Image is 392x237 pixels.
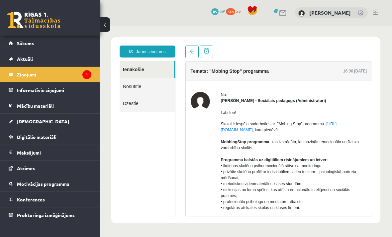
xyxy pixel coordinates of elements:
[17,181,69,187] span: Motivācijas programma
[9,82,91,98] a: Informatīvie ziņojumi
[17,40,34,46] span: Sākums
[211,8,225,14] a: 85 mP
[20,69,75,86] a: Dzēstie
[121,73,227,77] strong: [PERSON_NAME] - Sociālais pedagogs (Administratori)
[9,176,91,191] a: Motivācijas programma
[17,67,91,82] legend: Ziņojumi
[82,70,91,79] i: 1
[9,207,91,223] a: Proktoringa izmēģinājums
[20,52,75,69] a: Nosūtītie
[7,12,60,28] a: Rīgas 1. Tālmācības vidusskola
[17,118,69,124] span: [DEMOGRAPHIC_DATA]
[9,161,91,176] a: Atzīmes
[309,9,351,16] a: [PERSON_NAME]
[17,103,54,109] span: Mācību materiāli
[9,114,91,129] a: [DEMOGRAPHIC_DATA]
[9,67,91,82] a: Ziņojumi1
[121,114,170,119] b: MobbingStop programma
[220,8,225,14] span: mP
[298,10,305,17] img: Darja Vasina
[91,66,110,85] img: Dagnija Gaubšteina - Sociālais pedagogs
[17,196,45,202] span: Konferences
[121,84,267,90] p: Labdien!
[121,66,267,72] div: No:
[9,98,91,113] a: Mācību materiāli
[121,132,228,137] b: Programma balstās uz digitāliem risinājumiem un ietver:
[17,145,91,160] legend: Maksājumi
[226,8,235,15] span: 518
[9,192,91,207] a: Konferences
[9,36,91,51] a: Sākums
[17,56,33,62] span: Aktuāli
[20,35,74,52] a: Ienākošie
[91,43,169,48] h4: Temats: "Mobing Stop" programma
[9,129,91,145] a: Digitālie materiāli
[9,51,91,66] a: Aktuāli
[17,212,75,218] span: Proktoringa izmēģinājums
[226,8,244,14] a: 518 xp
[17,165,35,171] span: Atzīmes
[17,134,56,140] span: Digitālie materiāli
[20,20,76,32] a: Jauns ziņojums
[211,8,219,15] span: 85
[236,8,241,14] span: xp
[244,43,267,49] div: 16:06 [DATE]
[17,82,91,98] legend: Informatīvie ziņojumi
[9,145,91,160] a: Maksājumi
